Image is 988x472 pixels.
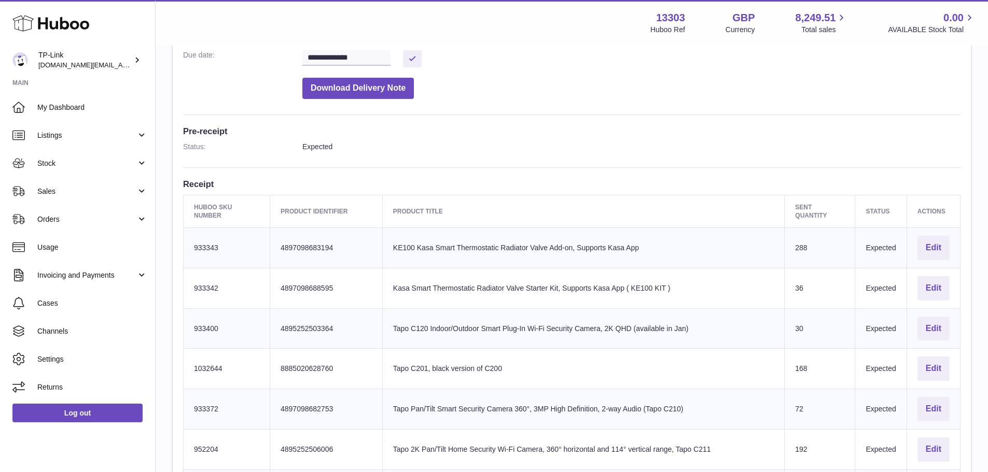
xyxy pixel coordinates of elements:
[726,25,755,35] div: Currency
[382,268,785,308] td: Kasa Smart Thermostatic Radiator Valve Starter Kit, Supports Kasa App ( KE100 KIT )
[37,242,147,252] span: Usage
[184,308,270,349] td: 933400
[855,349,907,389] td: Expected
[732,11,755,25] strong: GBP
[302,78,414,99] button: Download Delivery Note
[270,349,382,389] td: 8885020628760
[270,195,382,227] th: Product Identifier
[382,349,785,389] td: Tapo C201, black version of C200
[785,268,855,308] td: 36
[37,187,136,196] span: Sales
[270,430,382,470] td: 4895252506006
[785,228,855,268] td: 288
[184,195,270,227] th: Huboo SKU Number
[38,61,206,69] span: [DOMAIN_NAME][EMAIL_ADDRESS][DOMAIN_NAME]
[917,276,950,301] button: Edit
[917,356,950,381] button: Edit
[917,437,950,462] button: Edit
[785,389,855,430] td: 72
[917,317,950,341] button: Edit
[37,326,147,336] span: Channels
[855,308,907,349] td: Expected
[12,404,143,422] a: Log out
[183,50,302,67] dt: Due date:
[382,430,785,470] td: Tapo 2K Pan/Tilt Home Security Wi-Fi Camera, 360° horizontal and 114° vertical range, Tapo C211
[855,195,907,227] th: Status
[37,298,147,308] span: Cases
[855,268,907,308] td: Expected
[37,354,147,364] span: Settings
[183,178,961,190] h3: Receipt
[796,11,836,25] span: 8,249.51
[650,25,685,35] div: Huboo Ref
[37,214,136,224] span: Orders
[183,125,961,137] h3: Pre-receipt
[907,195,960,227] th: Actions
[270,228,382,268] td: 4897098683194
[785,308,855,349] td: 30
[37,131,136,140] span: Listings
[184,389,270,430] td: 933372
[37,270,136,280] span: Invoicing and Payments
[270,308,382,349] td: 4895252503364
[184,268,270,308] td: 933342
[656,11,685,25] strong: 13303
[888,25,976,35] span: AVAILABLE Stock Total
[796,11,848,35] a: 8,249.51 Total sales
[382,195,785,227] th: Product title
[184,430,270,470] td: 952204
[855,430,907,470] td: Expected
[888,11,976,35] a: 0.00 AVAILABLE Stock Total
[855,389,907,430] td: Expected
[38,50,132,70] div: TP-Link
[382,389,785,430] td: Tapo Pan/Tilt Smart Security Camera 360°, 3MP High Definition, 2-way Audio (Tapo C210)
[12,52,28,68] img: purchase.uk@tp-link.com
[270,389,382,430] td: 4897098682753
[184,228,270,268] td: 933343
[785,195,855,227] th: Sent Quantity
[37,159,136,168] span: Stock
[917,236,950,260] button: Edit
[270,268,382,308] td: 4897098688595
[943,11,964,25] span: 0.00
[183,142,302,152] dt: Status:
[917,397,950,421] button: Edit
[785,349,855,389] td: 168
[785,430,855,470] td: 192
[37,103,147,112] span: My Dashboard
[382,308,785,349] td: Tapo C120 Indoor/Outdoor Smart Plug-In Wi-Fi Security Camera, 2K QHD (available in Jan)
[801,25,847,35] span: Total sales
[302,142,961,152] dd: Expected
[184,349,270,389] td: 1032644
[855,228,907,268] td: Expected
[37,382,147,392] span: Returns
[382,228,785,268] td: KE100 Kasa Smart Thermostatic Radiator Valve Add-on, Supports Kasa App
